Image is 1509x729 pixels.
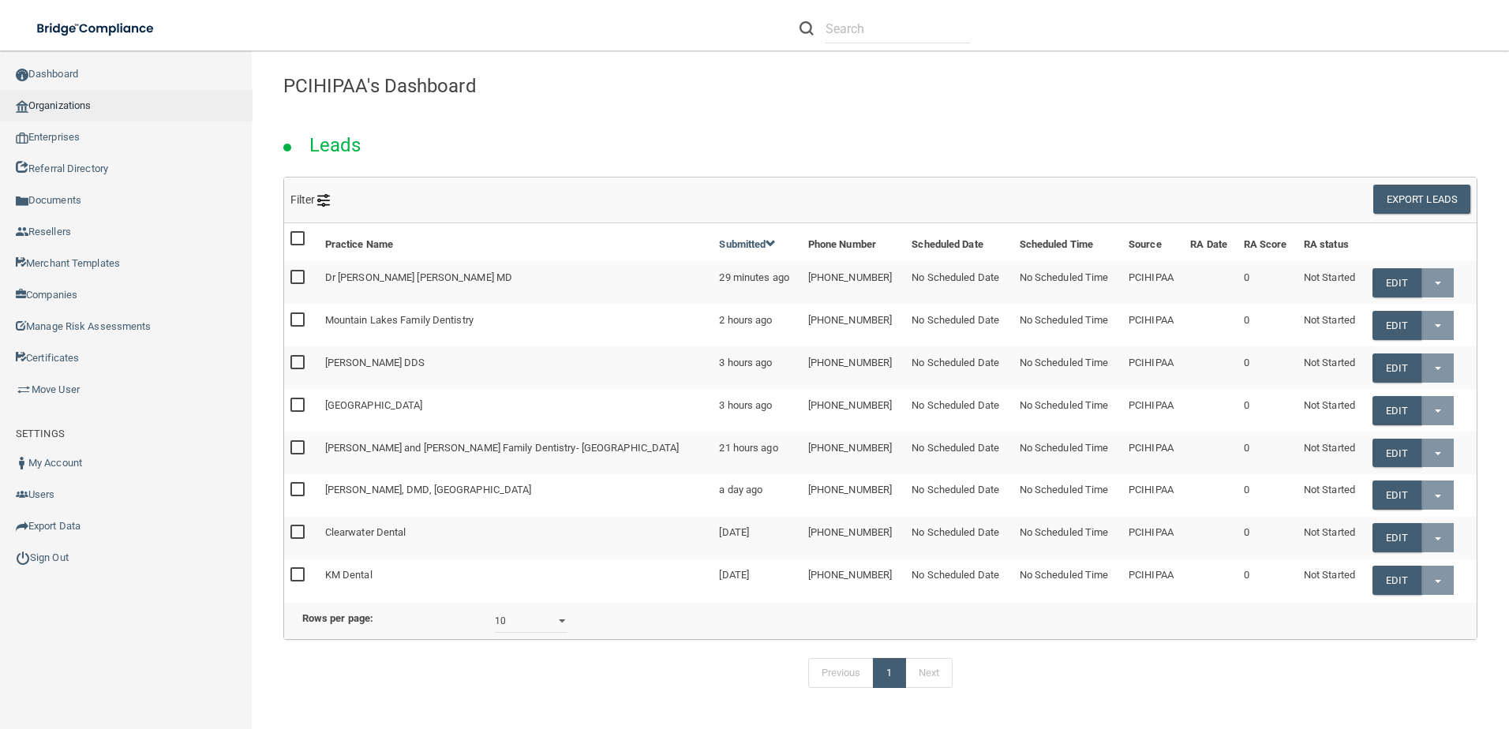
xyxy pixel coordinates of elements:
[719,238,776,250] a: Submitted
[1013,223,1122,261] th: Scheduled Time
[319,346,713,389] td: [PERSON_NAME] DDS
[713,517,801,559] td: [DATE]
[317,194,330,207] img: icon-filter@2x.21656d0b.png
[1372,353,1421,383] a: Edit
[1013,261,1122,304] td: No Scheduled Time
[1297,517,1366,559] td: Not Started
[1122,389,1184,432] td: PCIHIPAA
[1013,432,1122,474] td: No Scheduled Time
[1297,559,1366,601] td: Not Started
[1297,389,1366,432] td: Not Started
[16,133,28,144] img: enterprise.0d942306.png
[905,346,1013,389] td: No Scheduled Date
[1122,261,1184,304] td: PCIHIPAA
[713,559,801,601] td: [DATE]
[1372,268,1421,297] a: Edit
[1297,346,1366,389] td: Not Started
[1238,517,1297,559] td: 0
[1238,223,1297,261] th: RA Score
[302,612,373,624] b: Rows per page:
[802,559,906,601] td: [PHONE_NUMBER]
[1122,559,1184,601] td: PCIHIPAA
[319,389,713,432] td: [GEOGRAPHIC_DATA]
[1372,480,1421,510] a: Edit
[905,559,1013,601] td: No Scheduled Date
[1238,432,1297,474] td: 0
[1297,432,1366,474] td: Not Started
[1238,474,1297,517] td: 0
[1297,474,1366,517] td: Not Started
[1122,223,1184,261] th: Source
[1013,559,1122,601] td: No Scheduled Time
[1013,474,1122,517] td: No Scheduled Time
[1122,474,1184,517] td: PCIHIPAA
[16,100,28,113] img: organization-icon.f8decf85.png
[16,520,28,533] img: icon-export.b9366987.png
[290,193,331,206] span: Filter
[16,488,28,501] img: icon-users.e205127d.png
[713,304,801,346] td: 2 hours ago
[1122,432,1184,474] td: PCIHIPAA
[799,21,814,36] img: ic-search.3b580494.png
[319,517,713,559] td: Clearwater Dental
[1373,185,1470,214] button: Export Leads
[16,382,32,398] img: briefcase.64adab9b.png
[16,457,28,469] img: ic_user_dark.df1a06c3.png
[16,424,65,443] label: SETTINGS
[16,226,28,238] img: ic_reseller.de258add.png
[905,223,1013,261] th: Scheduled Date
[808,658,874,688] a: Previous
[1372,439,1421,468] a: Edit
[905,389,1013,432] td: No Scheduled Date
[16,551,30,565] img: ic_power_dark.7ecde6b1.png
[802,261,906,304] td: [PHONE_NUMBER]
[1297,304,1366,346] td: Not Started
[1122,304,1184,346] td: PCIHIPAA
[1238,559,1297,601] td: 0
[1372,396,1421,425] a: Edit
[1372,311,1421,340] a: Edit
[1013,517,1122,559] td: No Scheduled Time
[16,69,28,81] img: ic_dashboard_dark.d01f4a41.png
[1013,304,1122,346] td: No Scheduled Time
[319,261,713,304] td: Dr [PERSON_NAME] [PERSON_NAME] MD
[713,474,801,517] td: a day ago
[16,195,28,207] img: icon-documents.8dae5593.png
[24,13,169,45] img: bridge_compliance_login_screen.278c3ca4.svg
[713,432,801,474] td: 21 hours ago
[1238,261,1297,304] td: 0
[1297,261,1366,304] td: Not Started
[319,559,713,601] td: KM Dental
[802,432,906,474] td: [PHONE_NUMBER]
[319,474,713,517] td: [PERSON_NAME], DMD, [GEOGRAPHIC_DATA]
[1372,523,1421,552] a: Edit
[1013,389,1122,432] td: No Scheduled Time
[802,389,906,432] td: [PHONE_NUMBER]
[713,389,801,432] td: 3 hours ago
[319,304,713,346] td: Mountain Lakes Family Dentistry
[1122,517,1184,559] td: PCIHIPAA
[905,658,953,688] a: Next
[905,304,1013,346] td: No Scheduled Date
[802,304,906,346] td: [PHONE_NUMBER]
[713,261,801,304] td: 29 minutes ago
[905,432,1013,474] td: No Scheduled Date
[319,223,713,261] th: Practice Name
[1238,389,1297,432] td: 0
[905,261,1013,304] td: No Scheduled Date
[1184,223,1237,261] th: RA Date
[802,223,906,261] th: Phone Number
[802,474,906,517] td: [PHONE_NUMBER]
[1122,346,1184,389] td: PCIHIPAA
[826,14,970,43] input: Search
[802,346,906,389] td: [PHONE_NUMBER]
[873,658,905,688] a: 1
[1238,304,1297,346] td: 0
[905,474,1013,517] td: No Scheduled Date
[1238,346,1297,389] td: 0
[319,432,713,474] td: [PERSON_NAME] and [PERSON_NAME] Family Dentistry- [GEOGRAPHIC_DATA]
[1013,346,1122,389] td: No Scheduled Time
[905,517,1013,559] td: No Scheduled Date
[283,76,1477,96] h4: PCIHIPAA's Dashboard
[713,346,801,389] td: 3 hours ago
